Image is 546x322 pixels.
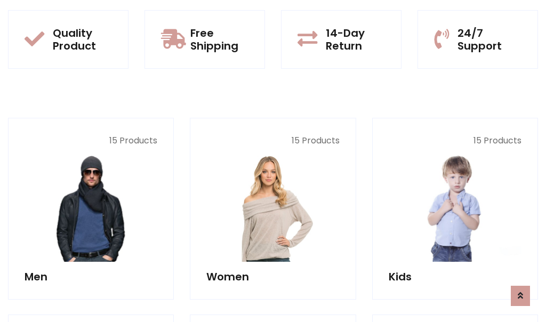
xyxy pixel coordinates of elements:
h5: 24/7 Support [457,27,521,52]
p: 15 Products [389,134,521,147]
h5: 14-Day Return [326,27,385,52]
h5: Free Shipping [190,27,248,52]
p: 15 Products [206,134,339,147]
h5: Men [25,270,157,283]
h5: Kids [389,270,521,283]
p: 15 Products [25,134,157,147]
h5: Women [206,270,339,283]
h5: Quality Product [53,27,112,52]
